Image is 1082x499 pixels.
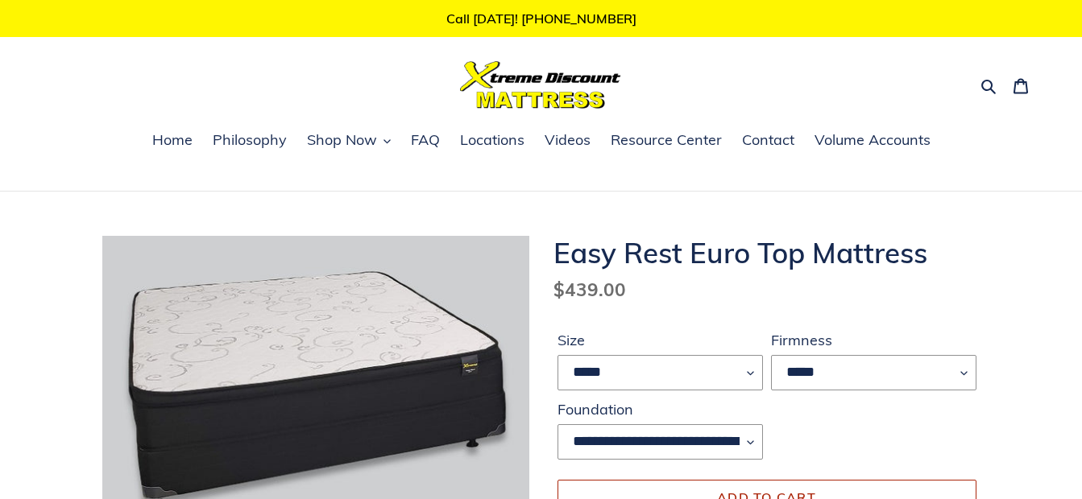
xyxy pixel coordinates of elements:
[545,130,591,150] span: Videos
[452,129,533,153] a: Locations
[558,329,763,351] label: Size
[460,61,621,109] img: Xtreme Discount Mattress
[307,130,377,150] span: Shop Now
[734,129,802,153] a: Contact
[611,130,722,150] span: Resource Center
[403,129,448,153] a: FAQ
[299,129,399,153] button: Shop Now
[742,130,794,150] span: Contact
[553,278,626,301] span: $439.00
[603,129,730,153] a: Resource Center
[152,130,193,150] span: Home
[553,236,980,270] h1: Easy Rest Euro Top Mattress
[806,129,939,153] a: Volume Accounts
[558,398,763,420] label: Foundation
[144,129,201,153] a: Home
[205,129,295,153] a: Philosophy
[537,129,599,153] a: Videos
[815,130,931,150] span: Volume Accounts
[460,130,524,150] span: Locations
[771,329,976,351] label: Firmness
[411,130,440,150] span: FAQ
[213,130,287,150] span: Philosophy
